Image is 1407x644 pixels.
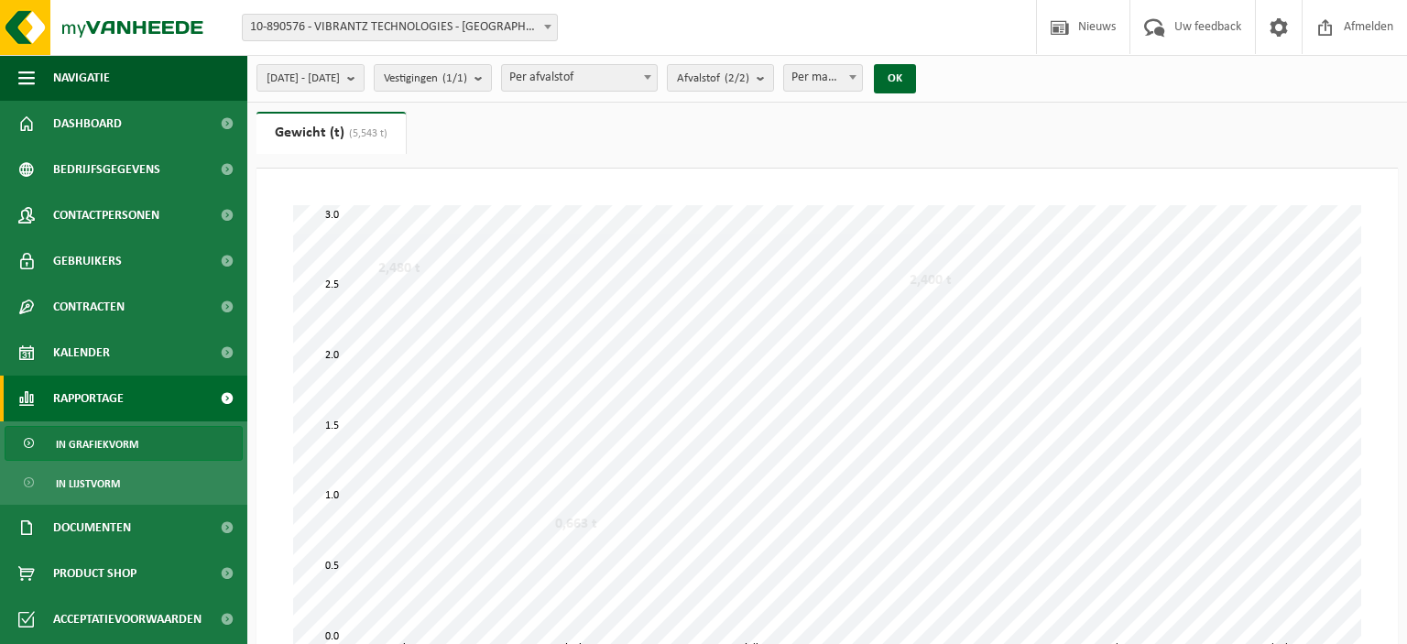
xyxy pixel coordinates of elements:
[53,551,136,596] span: Product Shop
[56,466,120,501] span: In lijstvorm
[725,72,749,84] count: (2/2)
[56,427,138,462] span: In grafiekvorm
[53,101,122,147] span: Dashboard
[5,465,243,500] a: In lijstvorm
[53,55,110,101] span: Navigatie
[256,112,406,154] a: Gewicht (t)
[256,64,365,92] button: [DATE] - [DATE]
[502,65,657,91] span: Per afvalstof
[242,14,558,41] span: 10-890576 - VIBRANTZ TECHNOLOGIES - SAINT-GHISLAIN
[53,505,131,551] span: Documenten
[53,284,125,330] span: Contracten
[784,65,862,91] span: Per maand
[905,271,956,289] div: 2,400 t
[344,128,387,139] span: (5,543 t)
[267,65,340,93] span: [DATE] - [DATE]
[374,64,492,92] button: Vestigingen(1/1)
[384,65,467,93] span: Vestigingen
[53,238,122,284] span: Gebruikers
[53,330,110,376] span: Kalender
[243,15,557,40] span: 10-890576 - VIBRANTZ TECHNOLOGIES - SAINT-GHISLAIN
[5,426,243,461] a: In grafiekvorm
[501,64,658,92] span: Per afvalstof
[53,147,160,192] span: Bedrijfsgegevens
[374,259,425,278] div: 2,480 t
[677,65,749,93] span: Afvalstof
[53,596,202,642] span: Acceptatievoorwaarden
[667,64,774,92] button: Afvalstof(2/2)
[783,64,863,92] span: Per maand
[442,72,467,84] count: (1/1)
[53,376,124,421] span: Rapportage
[53,192,159,238] span: Contactpersonen
[874,64,916,93] button: OK
[551,515,602,533] div: 0,663 t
